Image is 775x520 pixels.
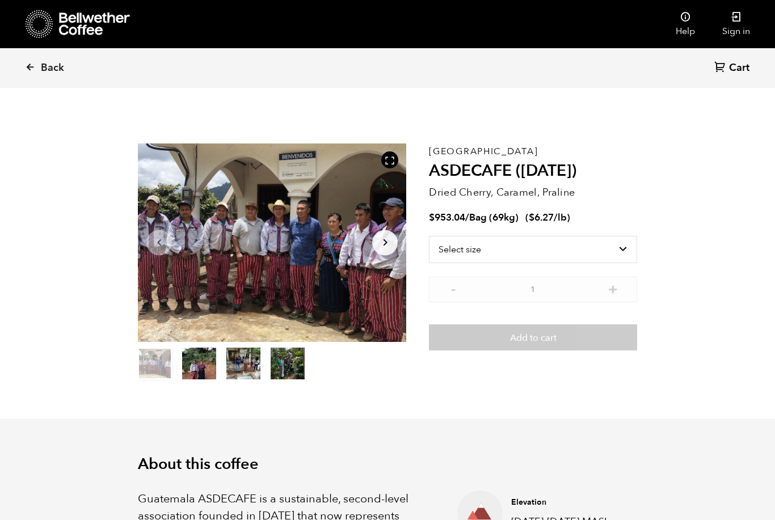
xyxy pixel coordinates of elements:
span: Bag (69kg) [469,211,519,224]
h4: Elevation [511,497,620,508]
span: ( ) [525,211,570,224]
span: /lb [554,211,567,224]
button: - [446,282,460,294]
bdi: 953.04 [429,211,465,224]
button: + [606,282,620,294]
span: $ [429,211,435,224]
span: Cart [729,61,749,75]
span: / [465,211,469,224]
span: $ [529,211,534,224]
button: Add to cart [429,324,637,350]
a: Cart [714,61,752,76]
h2: About this coffee [138,455,637,474]
bdi: 6.27 [529,211,554,224]
p: Dried Cherry, Caramel, Praline [429,185,637,200]
h2: ASDECAFE ([DATE]) [429,162,637,181]
span: Back [41,61,64,75]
